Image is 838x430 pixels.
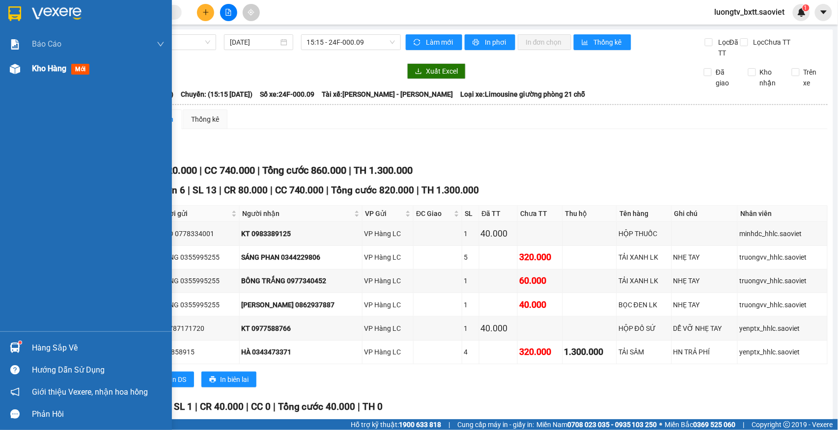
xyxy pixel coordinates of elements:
[219,185,222,196] span: |
[241,252,361,263] div: SÁNG PHAN 0344229806
[5,8,55,57] img: logo.jpg
[157,40,165,48] span: down
[464,323,477,334] div: 1
[738,206,828,222] th: Nhân viên
[519,298,560,312] div: 40.000
[739,299,826,310] div: truongvv_hhlc.saoviet
[32,38,61,50] span: Báo cáo
[71,64,89,75] span: mới
[10,64,20,74] img: warehouse-icon
[564,345,615,359] div: 1.300.000
[618,275,670,286] div: TẢI XANH LK
[220,374,249,385] span: In biên lai
[481,227,516,241] div: 40.000
[712,67,740,88] span: Đã giao
[415,68,422,76] span: download
[464,228,477,239] div: 1
[462,206,479,222] th: SL
[618,299,670,310] div: BỌC ĐEN LK
[363,222,414,245] td: VP Hàng LC
[364,275,412,286] div: VP Hàng LC
[416,208,452,219] span: ĐC Giao
[739,252,826,263] div: truongvv_hhlc.saoviet
[220,4,237,21] button: file-add
[170,374,186,385] span: In DS
[364,252,412,263] div: VP Hàng LC
[260,89,314,100] span: Số xe: 24F-000.09
[743,419,745,430] span: |
[803,4,810,11] sup: 1
[574,34,631,50] button: bar-chartThống kê
[155,252,238,263] div: THẮNG 0355995255
[195,401,197,412] span: |
[19,341,22,344] sup: 1
[159,185,185,196] span: Đơn 6
[351,419,441,430] span: Hỗ trợ kỹ thuật:
[464,252,477,263] div: 5
[32,363,165,377] div: Hướng dẫn sử dụng
[230,37,279,48] input: 13/09/2025
[473,39,481,47] span: printer
[156,208,229,219] span: Người gửi
[673,252,736,263] div: NHẸ TAY
[332,185,415,196] span: Tổng cước 820.000
[465,34,515,50] button: printerIn phơi
[262,164,346,176] span: Tổng cước 860.000
[225,9,232,16] span: file-add
[464,275,477,286] div: 1
[32,341,165,355] div: Hàng sắp về
[617,206,672,222] th: Tên hàng
[783,421,790,428] span: copyright
[519,274,560,288] div: 60.000
[363,293,414,317] td: VP Hàng LC
[181,89,252,100] span: Chuyến: (15:15 [DATE])
[155,323,238,334] div: KT 0787171720
[519,250,560,264] div: 320.000
[322,89,453,100] span: Tài xế: [PERSON_NAME] - [PERSON_NAME]
[131,8,237,24] b: [DOMAIN_NAME]
[618,252,670,263] div: TẢI XANH LK
[694,421,736,429] strong: 0369 525 060
[756,67,784,88] span: Kho nhận
[363,269,414,293] td: VP Hàng LC
[155,275,238,286] div: THẮNG 0355995255
[406,34,462,50] button: syncLàm mới
[594,37,623,48] span: Thống kê
[200,401,244,412] span: CR 40.000
[457,419,534,430] span: Cung cấp máy in - giấy in:
[241,228,361,239] div: KT 0983389125
[739,275,826,286] div: truongvv_hhlc.saoviet
[10,39,20,50] img: solution-icon
[673,323,736,334] div: DỄ VỠ NHẸ TAY
[155,299,238,310] div: THẮNG 0355995255
[750,37,792,48] span: Lọc Chưa TT
[5,57,79,73] h2: Q9D2X6KK
[414,39,422,47] span: sync
[155,228,238,239] div: THẢO 0778334001
[479,206,518,222] th: Đã TT
[582,39,590,47] span: bar-chart
[363,401,383,412] span: TH 0
[672,206,738,222] th: Ghi chú
[714,37,740,58] span: Lọc Đã TT
[363,341,414,364] td: VP Hàng LC
[10,343,20,353] img: warehouse-icon
[673,275,736,286] div: NHẸ TAY
[32,64,66,73] span: Kho hàng
[152,372,194,387] button: printerIn DS
[422,185,479,196] span: TH 1.300.000
[201,372,256,387] button: printerIn biên lai
[481,322,516,335] div: 40.000
[8,6,21,21] img: logo-vxr
[707,6,793,18] span: luongtv_bxtt.saoviet
[349,164,351,176] span: |
[224,185,268,196] span: CR 80.000
[800,67,828,88] span: Trên xe
[10,409,20,419] span: message
[660,423,663,427] span: ⚪️
[665,419,736,430] span: Miền Bắc
[209,376,216,384] span: printer
[354,164,413,176] span: TH 1.300.000
[485,37,507,48] span: In phơi
[241,299,361,310] div: [PERSON_NAME] 0862937887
